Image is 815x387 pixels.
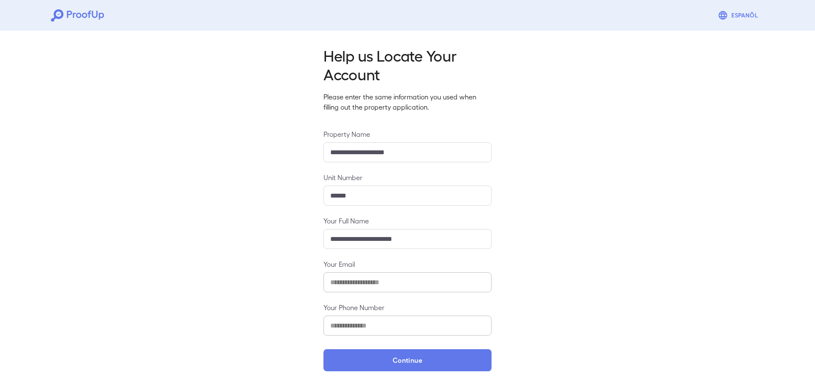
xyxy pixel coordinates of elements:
[323,349,492,371] button: Continue
[323,92,492,112] p: Please enter the same information you used when filling out the property application.
[323,259,492,269] label: Your Email
[714,7,764,24] button: Espanõl
[323,216,492,226] label: Your Full Name
[323,302,492,312] label: Your Phone Number
[323,129,492,139] label: Property Name
[323,172,492,182] label: Unit Number
[323,46,492,83] h2: Help us Locate Your Account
